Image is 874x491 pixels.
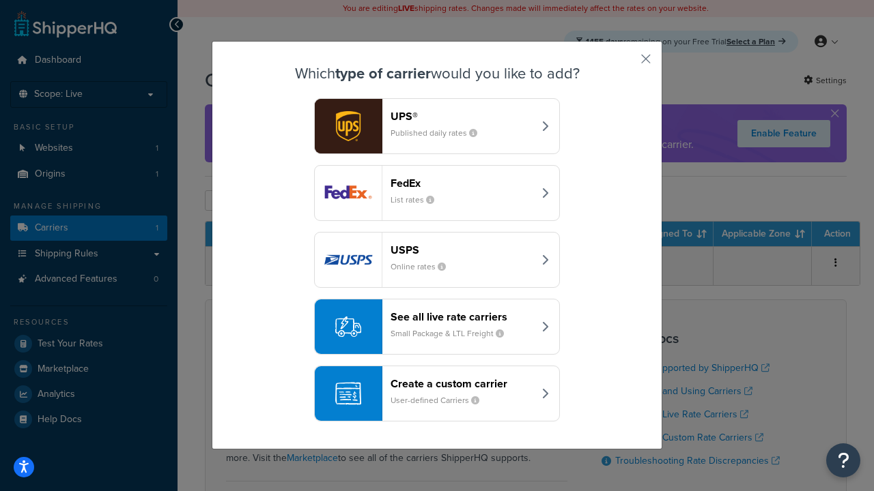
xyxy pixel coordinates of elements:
img: icon-carrier-custom-c93b8a24.svg [335,381,361,406]
header: See all live rate carriers [391,310,533,323]
img: ups logo [315,99,382,153]
header: UPS® [391,110,533,123]
small: List rates [391,194,445,206]
img: usps logo [315,233,382,287]
h3: Which would you like to add? [246,65,628,82]
button: Open Resource Center [826,443,860,477]
button: fedEx logoFedExList rates [314,165,560,221]
button: Create a custom carrierUser-defined Carriers [314,366,560,421]
small: Published daily rates [391,127,488,139]
small: Small Package & LTL Freight [391,327,515,340]
small: Online rates [391,261,457,273]
header: USPS [391,243,533,256]
header: FedEx [391,177,533,190]
small: User-defined Carriers [391,394,490,406]
strong: type of carrier [335,62,431,85]
header: Create a custom carrier [391,377,533,390]
button: usps logoUSPSOnline rates [314,232,560,288]
button: ups logoUPS®Published daily rates [314,98,560,154]
button: See all live rate carriersSmall Package & LTL Freight [314,299,560,355]
img: icon-carrier-liverate-becf4550.svg [335,314,361,340]
img: fedEx logo [315,166,382,220]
